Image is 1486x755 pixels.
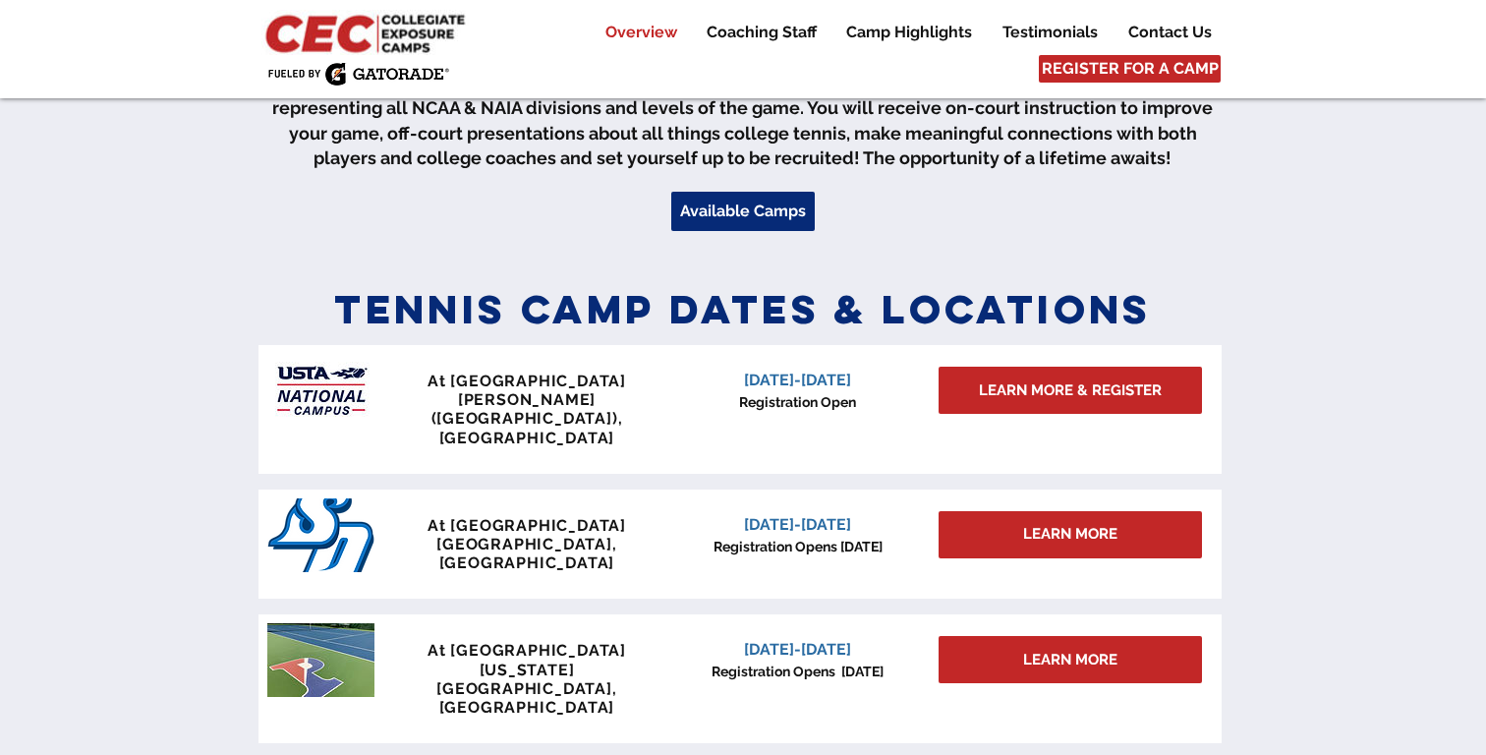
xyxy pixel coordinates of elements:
[270,48,1215,168] span: Your pathway starts here at CEC tennis! The premier camps are designed for junior tennis players ...
[680,201,806,222] span: Available Camps
[267,623,374,697] img: penn tennis courts with logo.jpeg
[744,515,851,534] span: [DATE]-[DATE]
[1023,524,1117,545] span: LEARN MORE
[831,21,987,44] a: Camp Highlights
[1118,21,1222,44] p: Contact Us
[431,390,623,446] span: [PERSON_NAME] ([GEOGRAPHIC_DATA]), [GEOGRAPHIC_DATA]
[993,21,1108,44] p: Testimonials
[836,21,982,44] p: Camp Highlights
[739,394,856,410] span: Registration Open
[692,21,830,44] a: Coaching Staff
[939,636,1202,683] a: LEARN MORE
[596,21,687,44] p: Overview
[744,371,851,389] span: [DATE]-[DATE]
[1114,21,1226,44] a: Contact Us
[436,535,616,572] span: [GEOGRAPHIC_DATA], [GEOGRAPHIC_DATA]
[697,21,827,44] p: Coaching Staff
[428,516,626,535] span: At [GEOGRAPHIC_DATA]
[1023,650,1117,670] span: LEARN MORE
[591,21,691,44] a: Overview
[671,192,815,231] a: Available Camps
[267,354,374,428] img: USTA Campus image_edited.jpg
[712,664,884,679] span: Registration Opens [DATE]
[261,10,474,55] img: CEC Logo Primary_edited.jpg
[576,21,1226,44] nav: Site
[939,511,1202,558] div: LEARN MORE
[988,21,1113,44] a: Testimonials
[1042,58,1219,80] span: REGISTER FOR A CAMP
[714,539,883,554] span: Registration Opens [DATE]
[428,641,626,678] span: At [GEOGRAPHIC_DATA][US_STATE]
[436,679,616,717] span: [GEOGRAPHIC_DATA], [GEOGRAPHIC_DATA]
[428,372,626,390] span: At [GEOGRAPHIC_DATA]
[979,380,1162,401] span: LEARN MORE & REGISTER
[939,367,1202,414] a: LEARN MORE & REGISTER
[1039,55,1221,83] a: REGISTER FOR A CAMP
[334,284,1152,334] span: Tennis Camp Dates & Locations
[267,62,449,86] img: Fueled by Gatorade.png
[267,498,374,572] img: San_Diego_Toreros_logo.png
[744,640,851,659] span: [DATE]-[DATE]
